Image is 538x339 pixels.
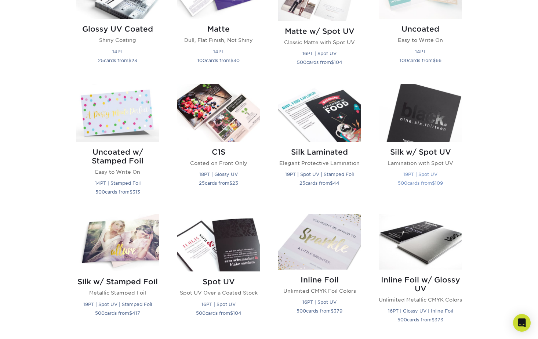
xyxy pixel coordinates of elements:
[278,214,361,333] a: Inline Foil Postcards Inline Foil Unlimited CMYK Foil Colors 16PT | Spot UV 500cards from$379
[201,302,236,307] small: 16PT | Spot UV
[76,168,159,176] p: Easy to Write On
[230,310,233,316] span: $
[76,25,159,33] h2: Glossy UV Coated
[131,58,137,63] span: 23
[76,277,159,286] h2: Silk w/ Stamped Foil
[330,180,333,186] span: $
[177,148,260,156] h2: C1S
[76,148,159,165] h2: Uncoated w/ Stamped Foil
[379,275,462,293] h2: Inline Foil w/ Glossy UV
[213,49,224,54] small: 14PT
[132,310,140,316] span: 417
[132,189,140,195] span: 313
[398,180,407,186] span: 500
[278,148,361,156] h2: Silk Laminated
[278,27,361,36] h2: Matte w/ Spot UV
[197,58,240,63] small: cards from
[98,58,137,63] small: cards from
[432,317,435,322] span: $
[397,317,407,322] span: 500
[196,310,241,316] small: cards from
[76,36,159,44] p: Shiny Coating
[433,58,436,63] span: $
[278,287,361,295] p: Unlimited CMYK Foil Colors
[432,180,435,186] span: $
[435,317,443,322] span: 373
[331,308,334,314] span: $
[177,159,260,167] p: Coated on Front Only
[436,58,441,63] span: 66
[197,58,206,63] span: 100
[331,59,334,65] span: $
[278,275,361,284] h2: Inline Foil
[379,214,462,333] a: Inline Foil w/ Glossy UV Postcards Inline Foil w/ Glossy UV Unlimited Metallic CMYK Colors 16PT |...
[95,189,140,195] small: cards from
[177,25,260,33] h2: Matte
[278,39,361,46] p: Classic Matte with Spot UV
[98,58,104,63] span: 25
[379,36,462,44] p: Easy to Write On
[299,180,339,186] small: cards from
[95,310,140,316] small: cards from
[278,84,361,142] img: Silk Laminated Postcards
[285,172,354,177] small: 19PT | Spot UV | Stamped Foil
[177,36,260,44] p: Dull, Flat Finish, Not Shiny
[95,189,105,195] span: 500
[297,59,342,65] small: cards from
[2,317,62,336] iframe: Google Customer Reviews
[112,49,123,54] small: 14PT
[302,299,337,305] small: 16PT | Spot UV
[76,84,159,142] img: Uncoated w/ Stamped Foil Postcards
[278,84,361,205] a: Silk Laminated Postcards Silk Laminated Elegant Protective Lamination 19PT | Spot UV | Stamped Fo...
[379,84,462,205] a: Silk w/ Spot UV Postcards Silk w/ Spot UV Lamination with Spot UV 19PT | Spot UV 500cards from$109
[199,172,238,177] small: 18PT | Glossy UV
[379,25,462,33] h2: Uncoated
[379,214,462,269] img: Inline Foil w/ Glossy UV Postcards
[95,310,105,316] span: 500
[95,180,141,186] small: 14PT | Stamped Foil
[199,180,205,186] span: 25
[398,180,443,186] small: cards from
[403,172,437,177] small: 19PT | Spot UV
[278,214,361,269] img: Inline Foil Postcards
[379,296,462,303] p: Unlimited Metallic CMYK Colors
[130,189,132,195] span: $
[400,58,441,63] small: cards from
[400,58,408,63] span: 100
[76,214,159,271] img: Silk w/ Stamped Foil Postcards
[297,308,306,314] span: 500
[177,214,260,333] a: Spot UV Postcards Spot UV Spot UV Over a Coated Stock 16PT | Spot UV 500cards from$104
[388,308,453,314] small: 16PT | Glossy UV | Inline Foil
[278,159,361,167] p: Elegant Protective Lamination
[196,310,206,316] span: 500
[199,180,238,186] small: cards from
[233,310,241,316] span: 104
[302,51,337,56] small: 16PT | Spot UV
[415,49,426,54] small: 14PT
[333,180,339,186] span: 44
[334,308,342,314] span: 379
[397,317,443,322] small: cards from
[297,308,342,314] small: cards from
[177,289,260,296] p: Spot UV Over a Coated Stock
[379,148,462,156] h2: Silk w/ Spot UV
[177,84,260,205] a: C1S Postcards C1S Coated on Front Only 18PT | Glossy UV 25cards from$23
[83,302,152,307] small: 19PT | Spot UV | Stamped Foil
[297,59,306,65] span: 500
[76,214,159,333] a: Silk w/ Stamped Foil Postcards Silk w/ Stamped Foil Metallic Stamped Foil 19PT | Spot UV | Stampe...
[379,159,462,167] p: Lamination with Spot UV
[76,289,159,296] p: Metallic Stamped Foil
[232,180,238,186] span: 23
[334,59,342,65] span: 104
[76,84,159,205] a: Uncoated w/ Stamped Foil Postcards Uncoated w/ Stamped Foil Easy to Write On 14PT | Stamped Foil ...
[299,180,305,186] span: 25
[177,84,260,142] img: C1S Postcards
[233,58,240,63] span: 30
[128,58,131,63] span: $
[229,180,232,186] span: $
[513,314,531,332] div: Open Intercom Messenger
[435,180,443,186] span: 109
[177,214,260,271] img: Spot UV Postcards
[230,58,233,63] span: $
[379,84,462,142] img: Silk w/ Spot UV Postcards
